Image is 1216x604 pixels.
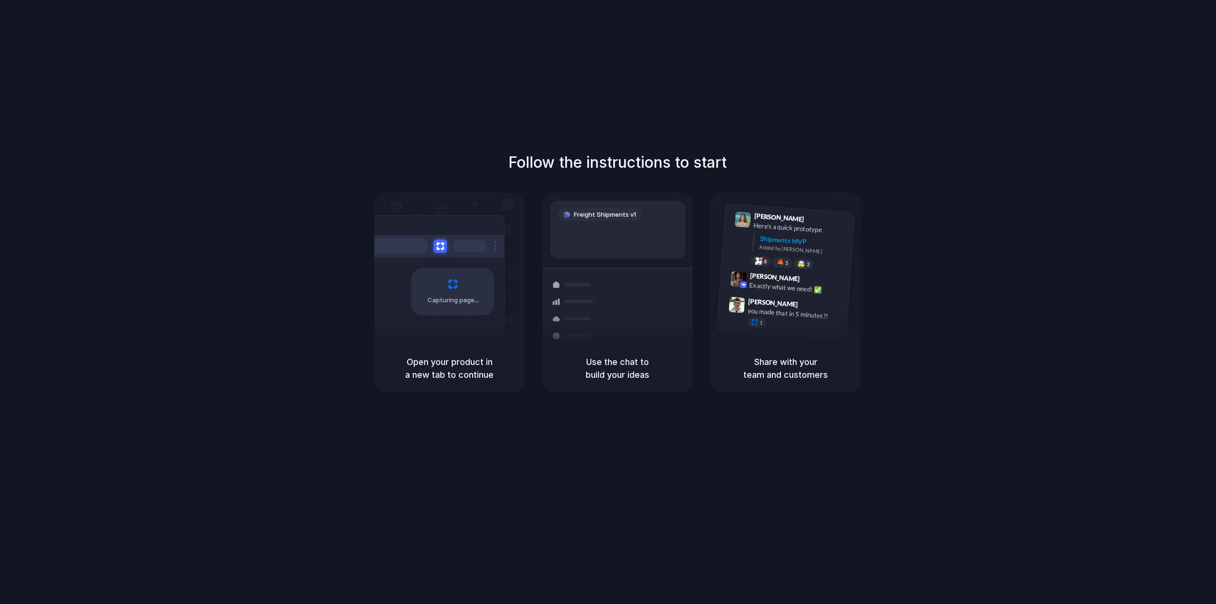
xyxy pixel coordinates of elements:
div: Shipments MVP [760,234,847,249]
span: 9:42 AM [803,275,822,286]
span: [PERSON_NAME] [750,270,800,284]
h5: Share with your team and customers [722,355,849,381]
span: 9:47 AM [801,300,820,312]
span: 3 [807,262,810,267]
span: 9:41 AM [807,215,826,227]
span: 1 [760,320,763,326]
h5: Use the chat to build your ideas [554,355,681,381]
span: Freight Shipments v1 [574,210,636,220]
div: Here's a quick prototype [753,221,848,237]
span: Capturing page [427,296,480,305]
span: [PERSON_NAME] [748,296,798,310]
span: 8 [764,259,767,264]
div: Added by [PERSON_NAME] [759,243,846,257]
div: Exactly what we need! ✅ [749,280,844,296]
div: you made that in 5 minutes?! [747,306,842,322]
h5: Open your product in a new tab to continue [386,355,513,381]
span: 5 [785,260,788,266]
h1: Follow the instructions to start [508,151,727,174]
span: [PERSON_NAME] [754,211,804,224]
div: 🤯 [798,260,806,268]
